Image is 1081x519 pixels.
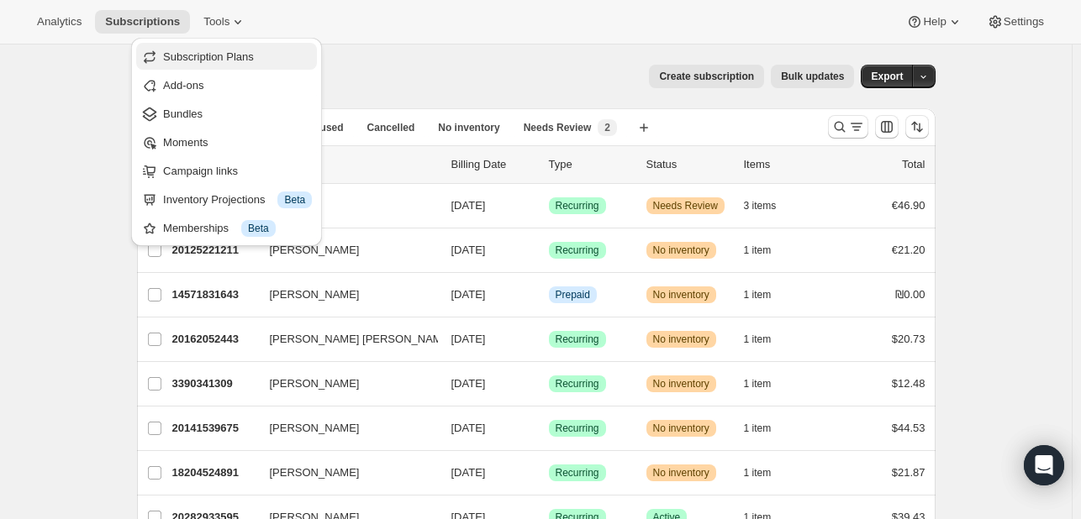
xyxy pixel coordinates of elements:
span: Recurring [556,422,599,435]
span: Add-ons [163,79,203,92]
div: 14571831643[PERSON_NAME][DATE]InfoPrepaidWarningNo inventory1 item₪0.00 [172,283,925,307]
button: Pri Das [260,192,428,219]
span: 1 item [744,288,772,301]
div: Memberships [163,220,312,237]
span: No inventory [653,333,709,346]
button: [PERSON_NAME] [260,415,428,442]
span: ₪0.00 [895,288,925,301]
span: [DATE] [451,199,486,212]
span: No inventory [653,244,709,257]
p: Customer [270,156,438,173]
span: Bundles [163,107,203,120]
span: 1 item [744,333,772,346]
span: 2 [604,121,610,134]
span: Create subscription [659,70,754,83]
span: [DATE] [451,377,486,390]
span: Needs Review [653,199,718,212]
button: Inventory Projections [136,186,317,212]
span: No inventory [653,466,709,480]
button: Subscriptions [95,10,190,34]
span: Recurring [556,244,599,257]
span: No inventory [438,121,499,134]
button: 3 items [744,194,795,218]
span: No inventory [653,377,709,391]
p: 3390341309 [172,375,256,392]
div: IDCustomerBilling DateTypeStatusItemsTotal [172,156,925,173]
span: Export [871,70,903,83]
button: Search and filter results [828,115,868,139]
button: Sort the results [905,115,929,139]
span: €46.90 [892,199,925,212]
span: Moments [163,136,208,149]
button: Add-ons [136,71,317,98]
button: Customize table column order and visibility [875,115,899,139]
span: 1 item [744,466,772,480]
button: 1 item [744,283,790,307]
div: 20141539675[PERSON_NAME][DATE]SuccessRecurringWarningNo inventory1 item$44.53 [172,417,925,440]
span: Subscription Plans [163,50,254,63]
div: 20390707547Pri Das[DATE]SuccessRecurringWarningNeeds Review3 items€46.90 [172,194,925,218]
div: 20162052443[PERSON_NAME] [PERSON_NAME][DATE]SuccessRecurringWarningNo inventory1 item$20.73 [172,328,925,351]
span: [PERSON_NAME] [270,286,360,303]
p: 18204524891 [172,464,256,481]
button: 1 item [744,461,790,485]
span: 1 item [744,244,772,257]
button: Bulk updates [771,65,854,88]
span: Needs Review [524,121,592,134]
button: 1 item [744,372,790,396]
p: 20141539675 [172,420,256,437]
button: Moments [136,128,317,155]
span: $12.48 [892,377,925,390]
span: 1 item [744,377,772,391]
span: 3 items [744,199,777,212]
span: Recurring [556,333,599,346]
span: 1 item [744,422,772,435]
span: Recurring [556,377,599,391]
p: Billing Date [451,156,535,173]
span: Bulk updates [781,70,844,83]
div: 18204524891[PERSON_NAME][DATE]SuccessRecurringWarningNo inventory1 item$21.87 [172,461,925,485]
span: Subscriptions [105,15,180,29]
span: $44.53 [892,422,925,434]
div: 3390341309[PERSON_NAME][DATE]SuccessRecurringWarningNo inventory1 item$12.48 [172,372,925,396]
span: Prepaid [556,288,590,301]
span: [DATE] [451,288,486,301]
button: Subscription Plans [136,43,317,70]
button: [PERSON_NAME] [260,459,428,486]
span: $21.87 [892,466,925,479]
div: Type [549,156,633,173]
button: [PERSON_NAME] [260,237,428,264]
button: Settings [977,10,1054,34]
button: Memberships [136,214,317,241]
span: Help [923,15,946,29]
button: Analytics [27,10,92,34]
div: Items [744,156,828,173]
span: Recurring [556,199,599,212]
span: Recurring [556,466,599,480]
button: Create new view [630,116,657,139]
button: 1 item [744,328,790,351]
p: 14571831643 [172,286,256,303]
span: Tools [203,15,229,29]
span: Beta [284,193,305,207]
p: 20162052443 [172,331,256,348]
button: Tools [193,10,256,34]
button: 1 item [744,417,790,440]
span: [DATE] [451,422,486,434]
button: Export [861,65,913,88]
span: Campaign links [163,165,238,177]
span: Cancelled [367,121,415,134]
div: Open Intercom Messenger [1024,445,1064,485]
button: [PERSON_NAME] [260,370,428,397]
span: [DATE] [451,466,486,479]
button: Bundles [136,100,317,127]
div: 20125221211[PERSON_NAME][DATE]SuccessRecurringWarningNo inventory1 item€21.20 [172,239,925,262]
span: Analytics [37,15,82,29]
button: Help [896,10,973,34]
span: Beta [248,222,269,235]
span: $20.73 [892,333,925,345]
span: [DATE] [451,244,486,256]
span: €21.20 [892,244,925,256]
span: [DATE] [451,333,486,345]
button: 1 item [744,239,790,262]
